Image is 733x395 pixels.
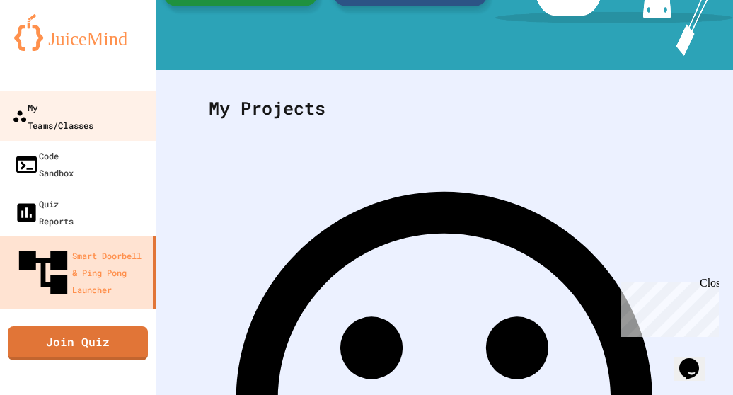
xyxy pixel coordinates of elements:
[14,14,142,51] img: logo-orange.svg
[674,338,719,381] iframe: chat widget
[195,81,694,136] div: My Projects
[616,277,719,337] iframe: chat widget
[14,147,74,181] div: Code Sandbox
[12,98,93,133] div: My Teams/Classes
[6,6,98,90] div: Chat with us now!Close
[14,195,74,229] div: Quiz Reports
[14,244,147,302] div: Smart Doorbell & Ping Pong Launcher
[8,326,148,360] a: Join Quiz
